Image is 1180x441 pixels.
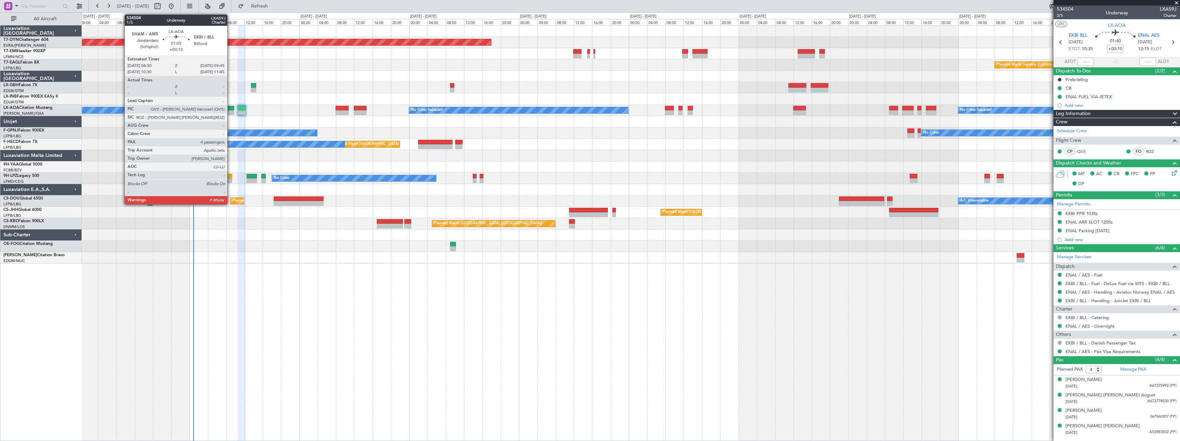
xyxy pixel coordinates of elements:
[1066,376,1102,383] div: [PERSON_NAME]
[1149,429,1177,435] span: A53983502 (PP)
[3,253,65,257] a: [PERSON_NAME]Citation Bravo
[1066,272,1102,278] a: ENAL / AES - Fuel
[155,128,171,138] div: No Crew
[959,14,986,20] div: [DATE] - [DATE]
[482,19,501,25] div: 16:00
[3,94,58,99] a: LX-INBFalcon 900EX EASy II
[434,218,542,229] div: Planned Maint [GEOGRAPHIC_DATA] ([GEOGRAPHIC_DATA])
[464,19,482,25] div: 12:00
[3,106,19,110] span: LX-AOA
[740,14,766,20] div: [DATE] - [DATE]
[1055,21,1067,27] button: UTC
[1064,148,1075,155] div: CP
[1056,356,1063,364] span: Pax
[3,174,17,178] span: 9H-LPZ
[3,174,39,178] a: 9H-LPZLegacy 500
[410,14,437,20] div: [DATE] - [DATE]
[702,19,720,25] div: 16:00
[1013,19,1031,25] div: 12:00
[391,19,409,25] div: 20:00
[1064,58,1076,65] span: ATOT
[3,49,17,53] span: T7-EMI
[1031,19,1050,25] div: 16:00
[1066,228,1110,234] div: ENAL Parking [DATE]
[3,88,24,93] a: EDLW/DTM
[98,19,116,25] div: 04:00
[960,196,988,206] div: A/C Unavailable
[1158,58,1169,65] span: ALDT
[1066,85,1071,91] div: CB
[1078,171,1085,178] span: MF
[3,162,19,167] span: 9H-YAA
[3,128,44,133] a: F-GPNJFalcon 900EX
[611,19,629,25] div: 20:00
[1056,263,1075,271] span: Dispatch
[171,19,189,25] div: 20:00
[720,19,739,25] div: 20:00
[1066,430,1077,435] span: [DATE]
[976,19,995,25] div: 04:00
[245,4,274,9] span: Refresh
[3,208,42,212] a: CS-JHHGlobal 6000
[1066,340,1136,346] a: EKBI / BLL - Danish Passenger Tax
[301,14,327,20] div: [DATE] - [DATE]
[757,19,775,25] div: 04:00
[1133,148,1144,155] div: FO
[1155,191,1165,198] span: (3/3)
[848,19,866,25] div: 00:00
[1057,128,1087,135] a: Schedule Crew
[1066,415,1077,420] span: [DATE]
[3,43,46,48] a: EVRA/[PERSON_NAME]
[739,19,757,25] div: 00:00
[263,19,281,25] div: 16:00
[3,258,25,263] a: EDDM/MUC
[1066,384,1077,389] span: [DATE]
[3,83,37,87] a: LX-GBHFalcon 7X
[1149,383,1177,389] span: A67275992 (PP)
[1150,414,1177,420] span: 567560207 (PP)
[1057,5,1073,13] span: 534504
[1056,118,1068,126] span: Crew
[1066,219,1113,225] div: ENAL ARR SLOT 1205z
[520,14,546,20] div: [DATE] - [DATE]
[1056,137,1081,145] span: Flight Crew
[1066,323,1115,329] a: ENAL / AES - Overnight
[1150,171,1155,178] span: FP
[354,19,372,25] div: 12:00
[1056,244,1074,252] span: Services
[885,19,903,25] div: 08:00
[665,19,684,25] div: 08:00
[519,19,537,25] div: 00:00
[501,19,519,25] div: 20:00
[3,179,23,184] a: LFMD/CEQ
[830,19,848,25] div: 20:00
[3,242,20,246] span: OE-FOG
[940,19,958,25] div: 20:00
[903,19,921,25] div: 12:00
[1082,46,1093,53] span: 10:35
[3,219,18,223] span: CS-RRC
[3,168,22,173] a: FCBB/BZV
[1056,305,1072,313] span: Charter
[232,196,341,206] div: Planned Maint [GEOGRAPHIC_DATA] ([GEOGRAPHIC_DATA])
[1077,148,1093,155] a: QVS
[1057,201,1090,208] a: Manage Permits
[1078,58,1094,66] input: --:--
[281,19,299,25] div: 20:00
[1066,298,1151,304] a: EKBI / BLL - Handling - JoinJet EKBI / BLL
[3,196,43,201] a: CS-DOUGlobal 6500
[1138,46,1149,53] span: 12:15
[3,128,18,133] span: F-GPNJ
[3,162,42,167] a: 9H-YAAGlobal 5000
[1106,9,1128,16] div: Underway
[3,140,19,144] span: F-HECD
[1155,356,1165,363] span: (4/4)
[3,224,25,229] a: DNMM/LOS
[995,19,1013,25] div: 08:00
[1065,237,1177,242] div: Add new
[333,139,441,149] div: Planned Maint [GEOGRAPHIC_DATA] ([GEOGRAPHIC_DATA])
[996,60,1053,70] div: Planned Maint Geneva (Cointrin)
[3,60,39,65] a: T7-EAGLFalcon 8X
[3,145,21,150] a: LFPB/LBG
[3,49,45,53] a: T7-EMIHawker 900XP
